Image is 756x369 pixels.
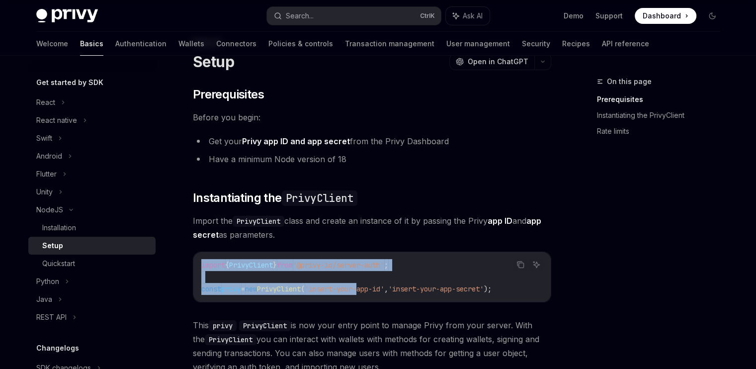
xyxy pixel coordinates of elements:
[293,261,384,270] span: '@privy-io/server-auth'
[178,32,204,56] a: Wallets
[597,107,728,123] a: Instantiating the PrivyClient
[305,284,384,293] span: 'insert-your-app-id'
[36,132,52,144] div: Swift
[446,32,510,56] a: User management
[229,261,273,270] span: PrivyClient
[28,237,156,255] a: Setup
[201,261,225,270] span: import
[245,284,257,293] span: new
[115,32,167,56] a: Authentication
[36,276,59,287] div: Python
[463,11,483,21] span: Ask AI
[36,32,68,56] a: Welcome
[193,190,357,206] span: Instantiating the
[595,11,623,21] a: Support
[209,320,237,331] code: privy
[36,186,53,198] div: Unity
[28,255,156,273] a: Quickstart
[36,342,79,354] h5: Changelogs
[446,7,490,25] button: Ask AI
[345,32,434,56] a: Transaction management
[205,334,256,345] code: PrivyClient
[597,92,728,107] a: Prerequisites
[36,114,77,126] div: React native
[597,123,728,139] a: Rate limits
[242,136,350,147] a: Privy app ID and app secret
[193,134,551,148] li: Get your from the Privy Dashboard
[36,204,63,216] div: NodeJS
[449,53,534,70] button: Open in ChatGPT
[267,7,441,25] button: Search...CtrlK
[488,216,512,226] strong: app ID
[225,261,229,270] span: {
[564,11,584,21] a: Demo
[36,96,55,108] div: React
[635,8,696,24] a: Dashboard
[42,258,75,270] div: Quickstart
[522,32,550,56] a: Security
[384,284,388,293] span: ,
[384,261,388,270] span: ;
[273,261,277,270] span: }
[193,53,234,71] h1: Setup
[193,110,551,124] span: Before you begin:
[268,32,333,56] a: Policies & controls
[36,168,57,180] div: Flutter
[36,9,98,23] img: dark logo
[193,214,551,242] span: Import the class and create an instance of it by passing the Privy and as parameters.
[193,152,551,166] li: Have a minimum Node version of 18
[420,12,435,20] span: Ctrl K
[36,77,103,89] h5: Get started by SDK
[42,222,76,234] div: Installation
[221,284,241,293] span: privy
[233,216,284,227] code: PrivyClient
[643,11,681,21] span: Dashboard
[602,32,649,56] a: API reference
[201,284,221,293] span: const
[607,76,652,88] span: On this page
[216,32,256,56] a: Connectors
[286,10,314,22] div: Search...
[257,284,301,293] span: PrivyClient
[241,284,245,293] span: =
[282,190,357,206] code: PrivyClient
[193,87,264,102] span: Prerequisites
[514,258,527,271] button: Copy the contents from the code block
[36,150,62,162] div: Android
[484,284,492,293] span: );
[562,32,590,56] a: Recipes
[301,284,305,293] span: (
[388,284,484,293] span: 'insert-your-app-secret'
[704,8,720,24] button: Toggle dark mode
[80,32,103,56] a: Basics
[36,311,67,323] div: REST API
[468,57,528,67] span: Open in ChatGPT
[28,219,156,237] a: Installation
[530,258,543,271] button: Ask AI
[239,320,291,331] code: PrivyClient
[36,293,52,305] div: Java
[42,240,63,252] div: Setup
[277,261,293,270] span: from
